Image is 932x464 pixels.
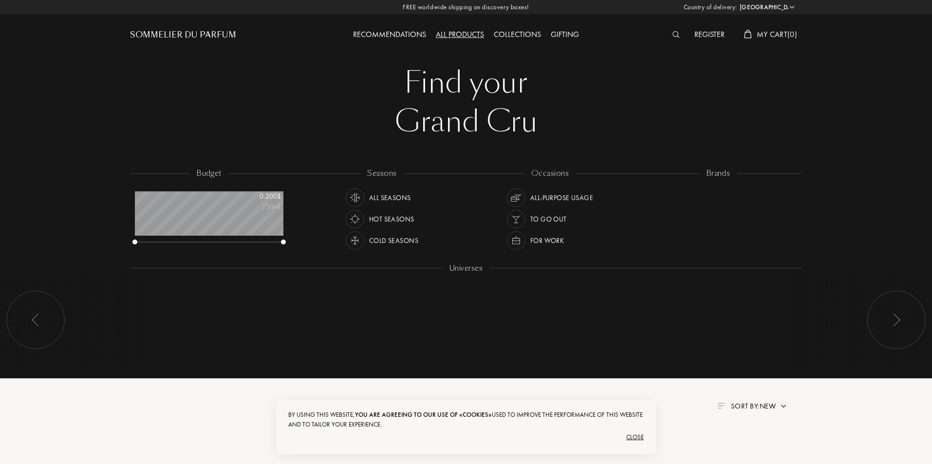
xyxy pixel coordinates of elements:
div: Find your [137,63,795,102]
div: Hot Seasons [369,210,414,228]
img: usage_season_average_white.svg [348,191,362,204]
img: usage_occasion_all_white.svg [509,191,523,204]
img: search_icn_white.svg [672,31,680,38]
div: seasons [360,168,403,179]
div: brands [699,168,737,179]
div: By using this website, used to improve the performance of this website and to tailor your experie... [288,410,644,429]
div: Grand Cru [137,102,795,141]
div: occasions [524,168,576,179]
div: Gifting [546,29,584,41]
a: Recommendations [348,29,431,39]
span: you are agreeing to our use of «cookies» [355,410,492,419]
div: 0 - 200 $ [232,191,281,202]
div: budget [189,168,229,179]
a: Collections [489,29,546,39]
a: Register [690,29,729,39]
div: Universes [443,263,489,274]
div: All-purpose Usage [530,188,593,207]
div: Collections [489,29,546,41]
img: arrow.png [780,402,787,410]
a: Gifting [546,29,584,39]
div: Close [288,429,644,445]
div: Recommendations [348,29,431,41]
img: cart_white.svg [744,30,752,38]
div: Register [690,29,729,41]
span: My Cart ( 0 ) [757,29,797,39]
a: All products [431,29,489,39]
img: arr_left.svg [32,314,39,326]
img: usage_season_cold_white.svg [348,234,362,247]
a: Sommelier du Parfum [130,29,236,41]
span: Country of delivery: [684,2,737,12]
div: Cold Seasons [369,231,418,250]
div: To go Out [530,210,567,228]
div: All products [431,29,489,41]
span: Sort by: New [731,401,776,411]
img: usage_occasion_work_white.svg [509,234,523,247]
img: usage_occasion_party_white.svg [509,212,523,226]
div: All Seasons [369,188,411,207]
img: usage_season_hot_white.svg [348,212,362,226]
img: arr_left.svg [893,314,900,326]
img: filter_by.png [717,403,725,408]
div: /50mL [232,202,281,212]
div: For Work [530,231,564,250]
